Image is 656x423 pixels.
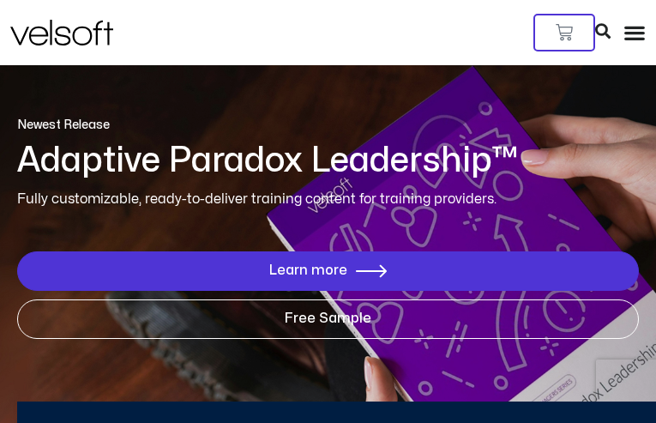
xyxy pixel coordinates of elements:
[10,20,113,45] img: Velsoft Training Materials
[17,142,639,180] h1: Adaptive Paradox Leadership™
[623,21,646,44] div: Menu Toggle
[17,299,639,339] a: Free Sample
[17,189,639,210] p: Fully customizable, ready-to-deliver training content for training providers.
[17,117,639,134] p: Newest Release
[17,251,639,291] a: Learn more
[269,263,347,279] span: Learn more
[285,311,371,327] span: Free Sample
